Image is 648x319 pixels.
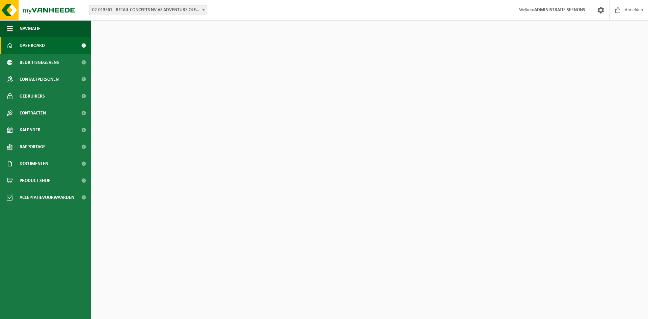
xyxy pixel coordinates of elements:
[20,172,50,189] span: Product Shop
[20,189,74,206] span: Acceptatievoorwaarden
[20,54,59,71] span: Bedrijfsgegevens
[534,7,585,12] strong: ADMINISTRATIE SEENONS
[20,155,48,172] span: Documenten
[20,88,45,105] span: Gebruikers
[20,122,40,138] span: Kalender
[20,71,59,88] span: Contactpersonen
[20,20,40,37] span: Navigatie
[20,138,46,155] span: Rapportage
[20,105,46,122] span: Contracten
[89,5,207,15] span: 02-013361 - RETAIL CONCEPTS NV-AS ADVENTURE OLEN - OLEN
[20,37,45,54] span: Dashboard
